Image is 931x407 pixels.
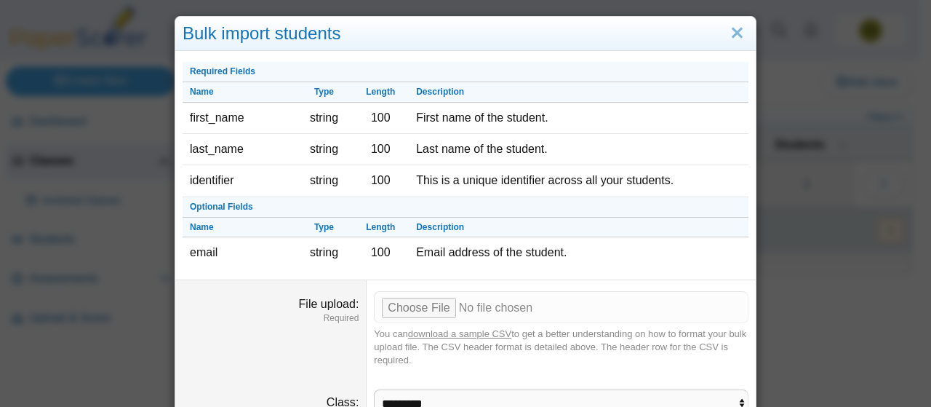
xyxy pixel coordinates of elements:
td: identifier [183,165,296,197]
td: email [183,237,296,268]
th: Name [183,82,296,103]
th: Type [296,82,353,103]
td: first_name [183,103,296,134]
td: 100 [352,165,409,197]
div: Bulk import students [175,17,756,51]
a: Close [726,21,748,46]
td: string [296,103,353,134]
th: Name [183,218,296,238]
th: Description [409,218,748,238]
div: You can to get a better understanding on how to format your bulk upload file. The CSV header form... [374,328,748,368]
td: Email address of the student. [409,237,748,268]
a: download a sample CSV [408,328,511,339]
th: Length [352,82,409,103]
td: last_name [183,134,296,165]
td: string [296,237,353,268]
td: string [296,165,353,197]
dfn: Required [183,312,359,325]
td: This is a unique identifier across all your students. [409,165,748,197]
td: Last name of the student. [409,134,748,165]
th: Type [296,218,353,238]
th: Optional Fields [183,197,748,218]
th: Required Fields [183,62,748,82]
td: 100 [352,134,409,165]
th: Length [352,218,409,238]
th: Description [409,82,748,103]
td: 100 [352,237,409,268]
label: File upload [299,298,359,310]
td: First name of the student. [409,103,748,134]
td: string [296,134,353,165]
td: 100 [352,103,409,134]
